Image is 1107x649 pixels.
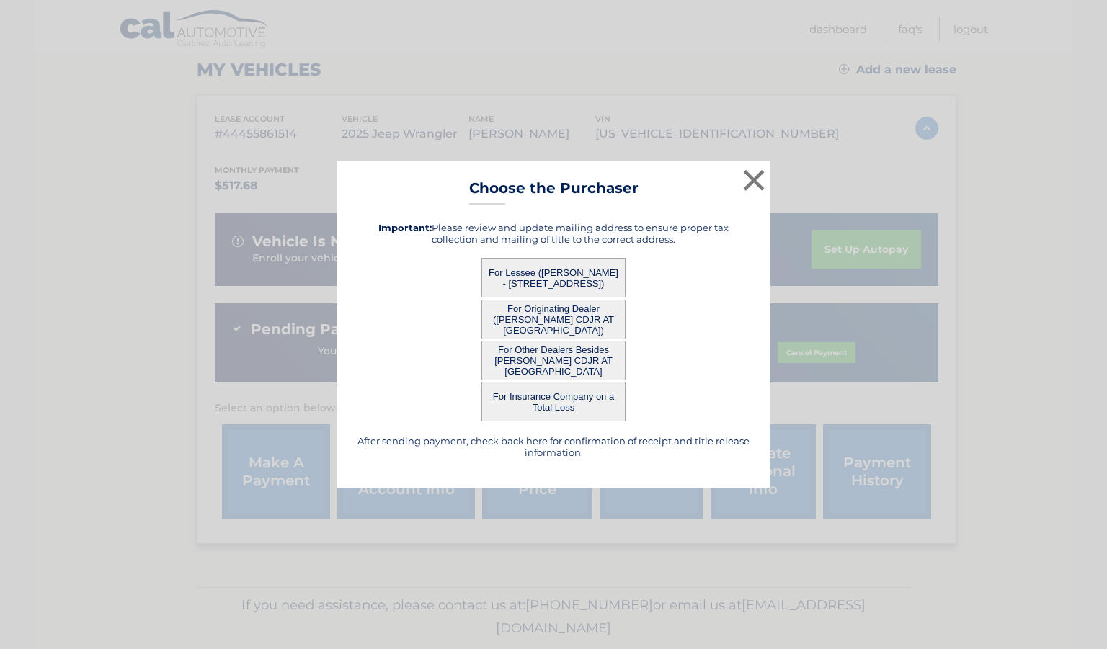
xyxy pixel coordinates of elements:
h3: Choose the Purchaser [469,179,639,205]
button: For Lessee ([PERSON_NAME] - [STREET_ADDRESS]) [481,258,626,297]
button: × [739,166,768,194]
button: For Other Dealers Besides [PERSON_NAME] CDJR AT [GEOGRAPHIC_DATA] [481,341,626,380]
strong: Important: [378,222,432,233]
h5: After sending payment, check back here for confirmation of receipt and title release information. [355,435,752,458]
button: For Insurance Company on a Total Loss [481,382,626,421]
button: For Originating Dealer ([PERSON_NAME] CDJR AT [GEOGRAPHIC_DATA]) [481,300,626,339]
h5: Please review and update mailing address to ensure proper tax collection and mailing of title to ... [355,222,752,245]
